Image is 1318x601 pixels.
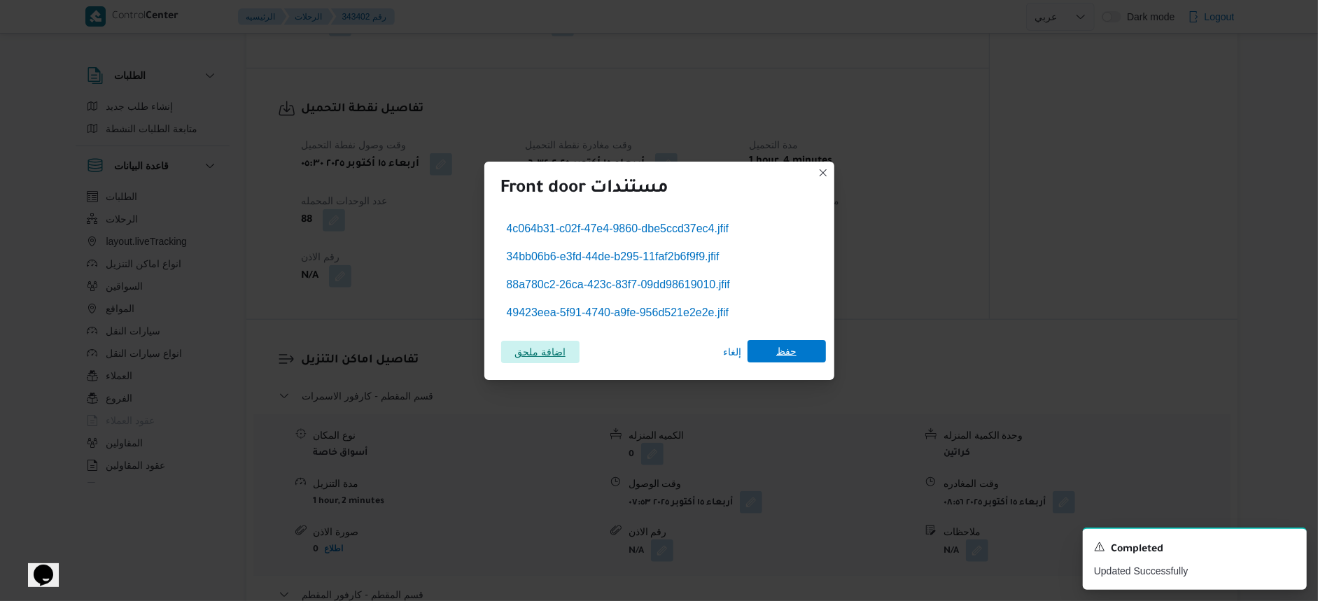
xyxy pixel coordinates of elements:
span: إلغاء [724,344,742,360]
span: حفظ [776,340,797,362]
button: 88a780c2-26ca-423c-83f7-09dd98619010.jfif [501,274,795,296]
button: 49423eea-5f91-4740-a9fe-956d521e2e2e.jfif [501,302,795,324]
span: Completed [1111,542,1163,558]
button: 34bb06b6-e3fd-44de-b295-11faf2b6f9f9.jfif [501,246,795,268]
button: حفظ [748,340,826,362]
iframe: chat widget [14,545,59,587]
span: 49423eea-5f91-4740-a9fe-956d521e2e2e.jfif [507,304,729,321]
span: 34bb06b6-e3fd-44de-b295-11faf2b6f9f9.jfif [507,248,720,265]
button: اضافة ملحق [501,341,580,363]
span: 4c064b31-c02f-47e4-9860-dbe5ccd37ec4.jfif [507,220,729,237]
p: Updated Successfully [1094,564,1296,579]
span: اضافة ملحق [514,341,566,363]
div: Notification [1094,540,1296,558]
span: 88a780c2-26ca-423c-83f7-09dd98619010.jfif [507,276,730,293]
button: Closes this modal window [815,164,832,181]
button: إلغاء [718,341,748,363]
button: 4c064b31-c02f-47e4-9860-dbe5ccd37ec4.jfif [501,218,795,240]
div: Front door مستندات [501,178,669,201]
